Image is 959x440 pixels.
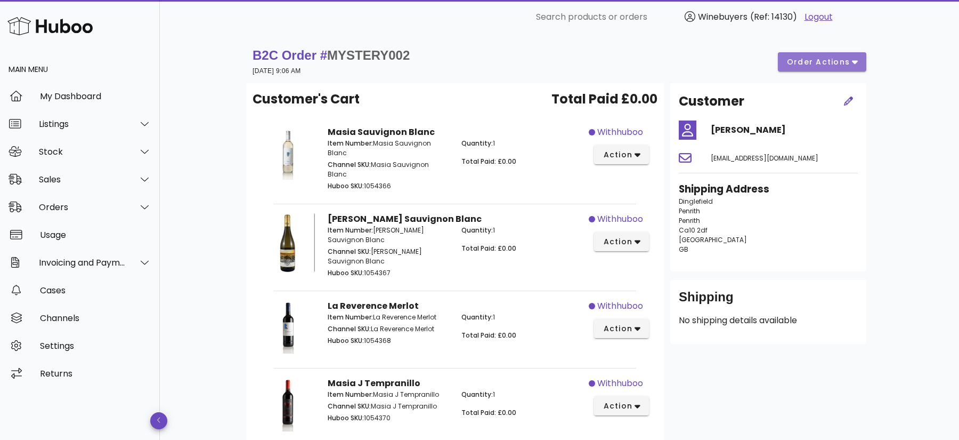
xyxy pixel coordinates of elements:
[39,174,126,185] div: Sales
[711,154,818,163] span: [EMAIL_ADDRESS][DOMAIN_NAME]
[328,324,449,334] p: La Reverence Merlot
[597,213,643,226] span: withhuboo
[679,182,858,197] h3: Shipping Address
[328,402,449,411] p: Masia J Tempranillo
[40,369,151,379] div: Returns
[461,157,516,166] span: Total Paid: £0.00
[679,216,700,225] span: Penrith
[328,139,449,158] p: Masia Sauvignon Blanc
[461,244,516,253] span: Total Paid: £0.00
[328,160,371,169] span: Channel SKU:
[328,313,373,322] span: Item Number:
[679,197,713,206] span: Dinglefield
[603,149,632,161] span: action
[679,235,747,244] span: [GEOGRAPHIC_DATA]
[40,341,151,351] div: Settings
[328,226,449,245] p: [PERSON_NAME] Sauvignon Blanc
[328,413,364,422] span: Huboo SKU:
[328,402,371,411] span: Channel SKU:
[328,336,449,346] p: 1054368
[39,147,126,157] div: Stock
[594,396,649,415] button: action
[253,67,301,75] small: [DATE] 9:06 AM
[461,390,493,399] span: Quantity:
[461,226,493,235] span: Quantity:
[328,324,371,333] span: Channel SKU:
[461,331,516,340] span: Total Paid: £0.00
[711,124,858,137] h4: [PERSON_NAME]
[698,11,747,23] span: Winebuyers
[261,300,315,354] img: Product Image
[594,145,649,164] button: action
[39,258,126,268] div: Invoicing and Payments
[461,226,582,235] p: 1
[786,57,850,68] span: order actions
[461,408,516,417] span: Total Paid: £0.00
[328,390,449,399] p: Masia J Tempranillo
[253,48,410,62] strong: B2C Order #
[40,313,151,323] div: Channels
[778,52,866,71] button: order actions
[328,390,373,399] span: Item Number:
[597,300,643,313] span: withhuboo
[328,247,371,256] span: Channel SKU:
[597,126,643,139] span: withhuboo
[328,213,482,225] strong: [PERSON_NAME] Sauvignon Blanc
[7,14,93,37] img: Huboo Logo
[328,247,449,266] p: [PERSON_NAME] Sauvignon Blanc
[261,377,315,431] img: Product Image
[328,226,373,235] span: Item Number:
[328,160,449,179] p: Masia Sauvignon Blanc
[328,139,373,148] span: Item Number:
[328,181,449,191] p: 1054366
[328,336,364,345] span: Huboo SKU:
[679,314,858,327] p: No shipping details available
[594,232,649,251] button: action
[603,401,632,412] span: action
[461,390,582,399] p: 1
[328,268,364,277] span: Huboo SKU:
[679,92,744,111] h2: Customer
[594,319,649,338] button: action
[40,285,151,295] div: Cases
[261,213,315,273] img: Product Image
[40,91,151,101] div: My Dashboard
[328,300,419,312] strong: La Reverence Merlot
[39,202,126,212] div: Orders
[39,119,126,129] div: Listings
[679,206,700,215] span: Penrith
[328,413,449,423] p: 1054370
[750,11,797,23] span: (Ref: 14130)
[328,268,449,278] p: 1054367
[804,11,833,23] a: Logout
[461,139,582,148] p: 1
[461,139,493,148] span: Quantity:
[261,126,315,180] img: Product Image
[603,236,632,247] span: action
[253,90,360,109] span: Customer's Cart
[597,377,643,390] span: withhuboo
[327,48,410,62] span: MYSTERY002
[551,90,657,109] span: Total Paid £0.00
[328,126,435,138] strong: Masia Sauvignon Blanc
[461,313,582,322] p: 1
[603,323,632,334] span: action
[40,230,151,240] div: Usage
[679,289,858,314] div: Shipping
[679,226,708,235] span: Ca10 2df
[328,377,420,389] strong: Masia J Tempranillo
[328,181,364,190] span: Huboo SKU:
[461,313,493,322] span: Quantity:
[328,313,449,322] p: La Reverence Merlot
[679,245,688,254] span: GB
